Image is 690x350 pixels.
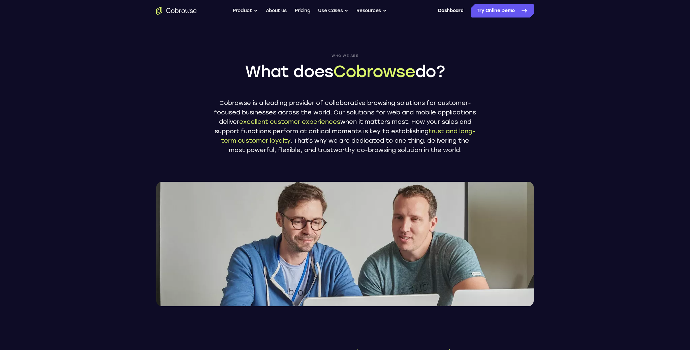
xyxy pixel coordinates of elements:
[318,4,348,17] button: Use Cases
[156,7,197,15] a: Go to the home page
[266,4,287,17] a: About us
[214,98,476,155] p: Cobrowse is a leading provider of collaborative browsing solutions for customer-focused businesse...
[156,182,534,306] img: Two Cobrowse software developers, João and Ross, working on their computers
[471,4,534,17] a: Try Online Demo
[295,4,310,17] a: Pricing
[233,4,258,17] button: Product
[214,61,476,82] h1: What does do?
[356,4,387,17] button: Resources
[333,62,415,81] span: Cobrowse
[214,54,476,58] span: Who we are
[438,4,463,17] a: Dashboard
[239,118,340,126] span: excellent customer experiences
